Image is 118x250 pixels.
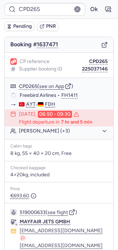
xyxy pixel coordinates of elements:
[10,187,108,192] div: Price
[26,101,36,107] span: AYT
[20,210,46,215] button: 519000633
[20,209,108,215] div: ( )
[37,22,58,31] button: PNR
[10,144,108,149] div: Cabin bags
[89,59,108,64] button: CPD265
[10,150,108,157] p: 8 kg, 55 × 40 × 20 cm, Free
[20,228,103,234] button: [EMAIL_ADDRESS][DOMAIN_NAME]
[20,219,70,225] span: MAYFAIR JETS GMBH
[39,84,64,89] button: see on App
[10,58,17,65] figure: 1L airline logo
[10,41,58,48] span: Booking #
[20,59,50,64] span: CP reference
[61,119,92,125] time: 7 hr and 5 min
[19,101,108,108] div: -
[20,243,103,249] button: [EMAIL_ADDRESS][DOMAIN_NAME]
[4,3,85,16] input: PNR Reference
[4,22,34,31] button: Pending
[38,111,72,118] time: 06:50 - 09:30
[82,66,108,72] button: 225037146
[46,24,56,29] span: PNR
[19,119,92,125] p: Flight departure in
[10,166,108,171] div: Checked baggage
[10,193,36,199] span: €693.60
[61,93,78,98] button: FH1411
[45,101,55,107] span: FDH
[20,92,56,99] span: Freebird Airlines
[19,128,108,134] button: [PERSON_NAME] (+3)
[13,24,32,29] span: Pending
[10,172,50,178] span: 4×20kg, included
[19,66,62,72] span: Supplier booking ID
[20,92,108,99] div: •
[19,83,108,89] div: ( )
[19,84,37,89] button: CPD265
[47,210,68,215] button: see flight
[19,111,79,118] div: [DATE],
[37,41,58,48] button: 1637471
[88,4,99,15] button: Ok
